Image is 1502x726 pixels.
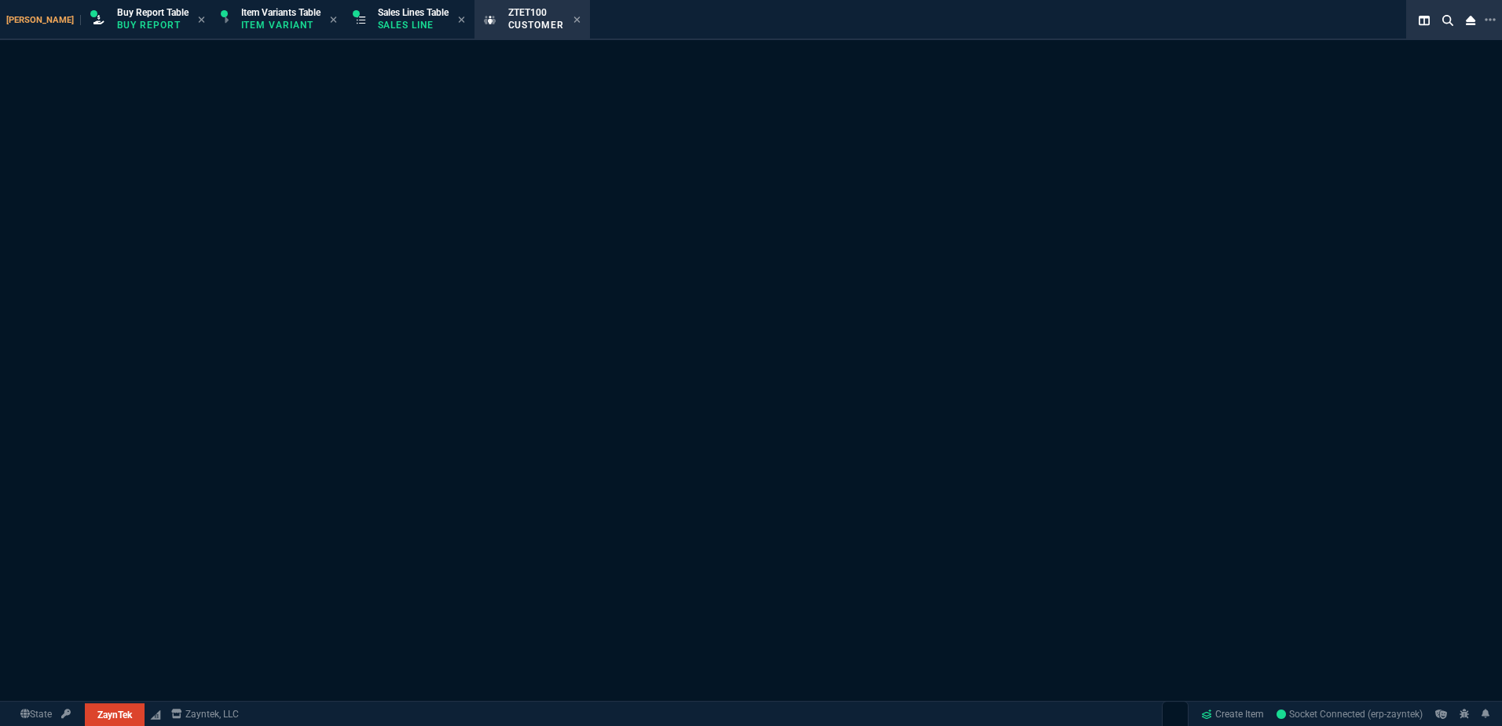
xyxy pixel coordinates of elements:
span: Socket Connected (erp-zayntek) [1277,709,1423,720]
span: Sales Lines Table [378,7,449,18]
a: msbcCompanyName [167,707,244,721]
span: [PERSON_NAME] [6,15,81,25]
a: wrwQmPcSgDi8nv08AADd [1277,707,1423,721]
nx-icon: Search [1436,11,1460,30]
a: API TOKEN [57,707,75,721]
nx-icon: Close Tab [573,14,581,27]
p: Customer [508,19,565,31]
p: Sales Line [378,19,449,31]
p: Buy Report [117,19,189,31]
a: Global State [16,707,57,721]
nx-icon: Close Tab [330,14,337,27]
nx-icon: Open New Tab [1485,13,1496,27]
nx-icon: Close Workbench [1460,11,1482,30]
p: Item Variant [241,19,320,31]
nx-icon: Split Panels [1412,11,1436,30]
span: Buy Report Table [117,7,189,18]
nx-icon: Close Tab [198,14,205,27]
span: Item Variants Table [241,7,321,18]
nx-icon: Close Tab [458,14,465,27]
a: Create Item [1195,702,1270,726]
span: ZTET100 [508,7,547,18]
